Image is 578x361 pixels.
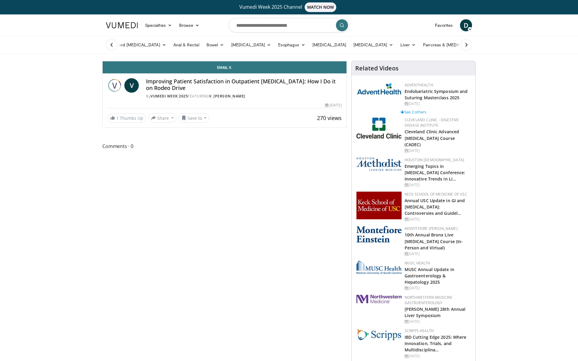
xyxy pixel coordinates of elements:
a: Pancreas & [MEDICAL_DATA] [419,39,490,51]
img: 5c3c682d-da39-4b33-93a5-b3fb6ba9580b.jpg.150x105_q85_autocrop_double_scale_upscale_version-0.2.jpg [356,82,402,95]
img: 7b941f1f-d101-407a-8bfa-07bd47db01ba.png.150x105_q85_autocrop_double_scale_upscale_version-0.2.jpg [356,192,402,219]
img: Vumedi Week 2025 [107,78,122,93]
a: Anal & Rectal [170,39,203,51]
a: Montefiore [PERSON_NAME] [405,226,458,231]
a: Cleveland Clinic Advanced [MEDICAL_DATA] Course (CADEC) [405,129,459,147]
a: IBD Cutting Edge 2025: Where Innovation, Trials, and Multidisciplina… [405,334,467,353]
a: 1 Thumbs Up [107,113,146,123]
div: By FEATURING [146,94,342,99]
img: VuMedi Logo [106,22,138,28]
a: AdventHealth [405,82,433,88]
a: [MEDICAL_DATA] [309,39,350,51]
a: [MEDICAL_DATA] [228,39,275,51]
h4: Improving Patient Satisfaction in Outpatient [MEDICAL_DATA]: How I Do it on Rodeo Drive [146,78,342,91]
a: Bowel [203,39,228,51]
a: Liver [397,39,419,51]
div: [DATE] [405,182,471,188]
a: Vumedi Week 2025 [151,94,188,99]
img: 5e4488cc-e109-4a4e-9fd9-73bb9237ee91.png.150x105_q85_autocrop_double_scale_upscale_version-0.2.png [356,157,402,171]
a: Annual USC Update in GI and [MEDICAL_DATA]: Controversies and Guidel… [405,198,465,216]
a: Houston [DEMOGRAPHIC_DATA] [405,157,464,162]
a: Scripps Health [405,328,434,333]
a: MUSC Annual Update in Gastroenterology & Hepatology 2025 [405,267,454,285]
a: D [460,19,472,31]
img: c9f2b0b7-b02a-4276-a72a-b0cbb4230bc1.jpg.150x105_q85_autocrop_double_scale_upscale_version-0.2.jpg [356,328,402,341]
div: [DATE] [405,251,471,257]
a: Emerging Topics in [MEDICAL_DATA] Conference: Innovative Trends in Li… [405,163,465,182]
button: Save to [179,113,210,123]
div: [DATE] [405,353,471,359]
a: Esophagus [275,39,309,51]
span: WATCH NOW [305,2,337,12]
a: See 2 others [401,109,426,115]
a: V [124,78,139,93]
div: [DATE] [325,103,341,108]
div: [DATE] [405,285,471,291]
a: Keck School of Medicine of USC [405,192,467,197]
button: Share [148,113,176,123]
a: Specialties [141,19,176,31]
div: [DATE] [405,319,471,324]
a: Favorites [431,19,456,31]
h4: Related Videos [355,65,399,72]
img: b0142b4c-93a1-4b58-8f91-5265c282693c.png.150x105_q85_autocrop_double_scale_upscale_version-0.2.png [356,226,402,242]
a: 10th Annual Bronx Live [MEDICAL_DATA] Course (In-Person and Virtual) [405,232,463,250]
a: Northwestern Medicine Gastroenterology [405,295,453,305]
a: [MEDICAL_DATA] [350,39,397,51]
img: 37f2bdae-6af4-4c49-ae65-fb99e80643fa.png.150x105_q85_autocrop_double_scale_upscale_version-0.2.jpg [356,295,402,303]
a: Vumedi Week 2025 ChannelWATCH NOW [107,2,471,12]
a: MUSC Health [405,261,430,266]
div: [DATE] [405,217,471,222]
a: V. [PERSON_NAME] [209,94,245,99]
span: 270 views [317,114,342,122]
div: [DATE] [405,148,471,153]
a: Endobariatric Symposium and Suturing Masterclass 2025 [405,88,468,100]
img: 28791e84-01ee-459c-8a20-346b708451fc.webp.150x105_q85_autocrop_double_scale_upscale_version-0.2.png [356,261,402,274]
a: Browse [176,19,203,31]
a: Email V. [103,61,346,73]
span: 1 [116,115,119,121]
a: Advanced [MEDICAL_DATA] [102,39,170,51]
div: [DATE] [405,101,471,106]
span: Comments 0 [102,142,347,150]
img: 26c3db21-1732-4825-9e63-fd6a0021a399.jpg.150x105_q85_autocrop_double_scale_upscale_version-0.2.jpg [356,117,402,139]
a: Cleveland Clinic - Digestive Disease Institute [405,117,459,128]
input: Search topics, interventions [229,18,349,32]
a: [PERSON_NAME] 28th Annual Liver Symposium [405,306,466,318]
